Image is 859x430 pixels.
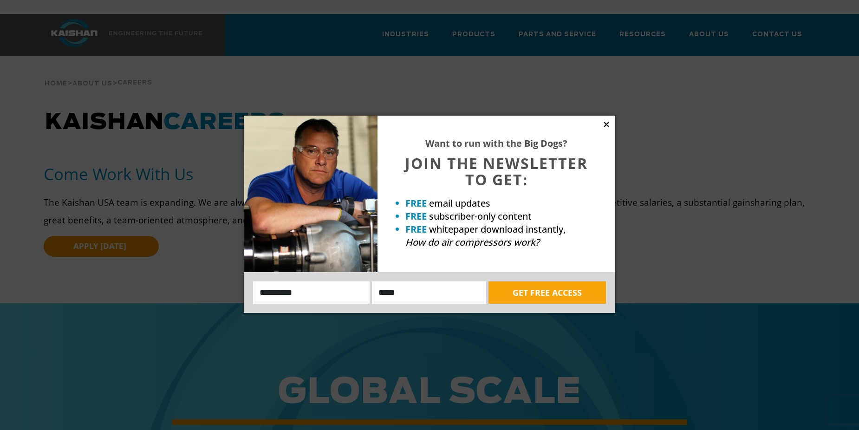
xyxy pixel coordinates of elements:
[429,197,490,209] span: email updates
[602,120,611,129] button: Close
[253,281,370,304] input: Name:
[405,153,588,189] span: JOIN THE NEWSLETTER TO GET:
[405,236,540,248] em: How do air compressors work?
[429,210,532,222] span: subscriber-only content
[405,223,427,235] strong: FREE
[425,137,567,150] strong: Want to run with the Big Dogs?
[405,210,427,222] strong: FREE
[488,281,606,304] button: GET FREE ACCESS
[372,281,486,304] input: Email
[405,197,427,209] strong: FREE
[429,223,566,235] span: whitepaper download instantly,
